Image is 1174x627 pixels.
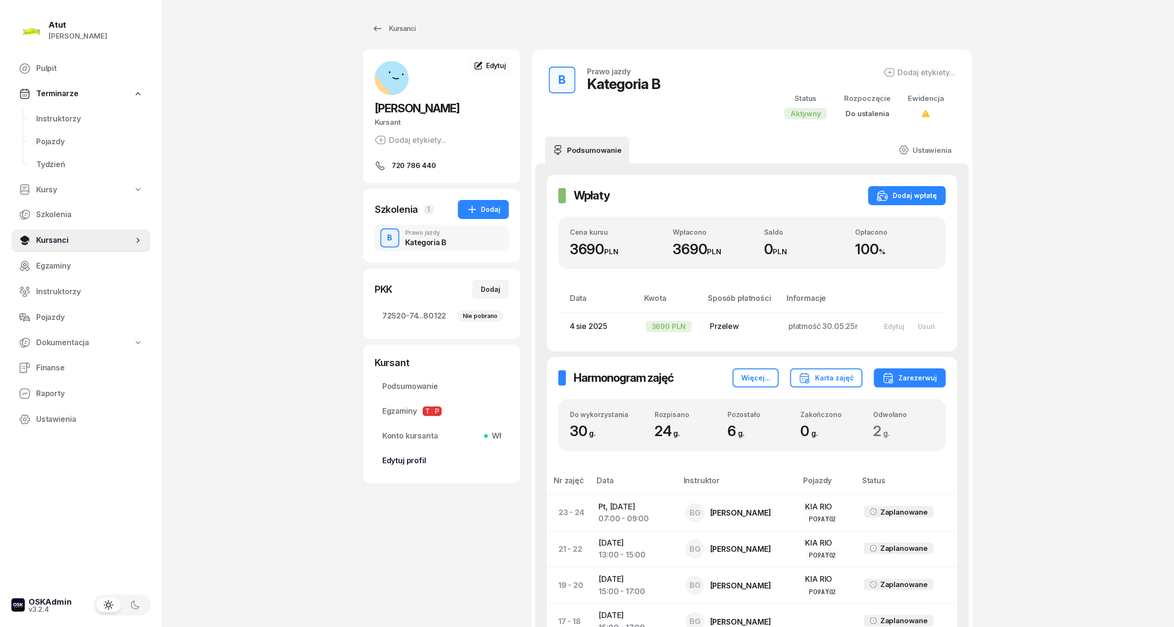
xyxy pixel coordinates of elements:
[856,474,957,495] th: Status
[547,495,591,531] td: 23 - 24
[488,430,501,442] span: Wł
[673,240,753,258] div: 3690
[844,92,891,105] div: Rozpoczęcie
[587,68,631,75] div: Prawo jazdy
[547,474,591,495] th: Nr zajęć
[678,474,798,495] th: Instruktor
[375,203,418,216] div: Szkolenia
[11,408,150,431] a: Ustawienia
[799,372,854,384] div: Karta zajęć
[375,134,447,146] button: Dodaj etykiety...
[599,513,670,525] div: 07:00 - 09:00
[646,321,692,332] div: 3690 PLN
[36,113,143,125] span: Instruktorzy
[809,551,836,559] div: PO9AY02
[574,188,610,203] h2: Wpłaty
[638,292,703,312] th: Kwota
[467,204,500,215] div: Dodaj
[710,509,771,517] div: [PERSON_NAME]
[884,67,955,78] button: Dodaj etykiety...
[591,531,678,567] td: [DATE]
[591,474,678,495] th: Data
[11,306,150,329] a: Pojazdy
[790,368,863,388] button: Karta zajęć
[481,284,500,295] div: Dodaj
[375,101,459,115] span: [PERSON_NAME]
[764,228,844,236] div: Saldo
[36,136,143,148] span: Pojazdy
[868,186,946,205] button: Dodaj wpłatę
[36,388,143,400] span: Raporty
[570,321,607,331] span: 4 sie 2025
[710,618,771,626] div: [PERSON_NAME]
[11,229,150,252] a: Kursanci
[707,247,722,256] small: PLN
[11,382,150,405] a: Raporty
[29,130,150,153] a: Pojazdy
[801,422,823,439] span: 0
[879,247,885,256] small: %
[375,160,509,171] a: 720 786 440
[589,428,596,438] small: g.
[11,57,150,80] a: Pulpit
[547,531,591,567] td: 21 - 22
[458,200,509,219] button: Dodaj
[570,240,661,258] div: 3690
[11,255,150,278] a: Egzaminy
[773,247,787,256] small: PLN
[11,598,25,612] img: logo-xs-dark@2x.png
[710,545,771,553] div: [PERSON_NAME]
[375,375,509,398] a: Podsumowanie
[570,410,643,418] div: Do wykorzystania
[36,260,143,272] span: Egzaminy
[806,573,849,586] div: KIA RIO
[363,19,424,38] a: Kursanci
[49,30,107,42] div: [PERSON_NAME]
[785,92,827,105] div: Status
[384,230,397,246] div: B
[405,239,447,246] div: Kategoria B
[545,137,629,163] a: Podsumowanie
[36,413,143,426] span: Ustawienia
[883,372,937,384] div: Zarezerwuj
[874,422,895,439] span: 2
[703,292,781,312] th: Sposób płatności
[710,320,774,333] div: Przelew
[891,137,959,163] a: Ustawienia
[432,407,442,416] span: P
[733,368,779,388] button: Więcej...
[36,184,57,196] span: Kursy
[604,247,618,256] small: PLN
[785,108,827,119] div: Aktywny
[570,228,661,236] div: Cena kursu
[36,337,89,349] span: Dokumentacja
[29,598,72,606] div: OSKAdmin
[555,70,570,90] div: B
[11,203,150,226] a: Szkolenia
[467,57,513,74] a: Edytuj
[375,116,509,129] div: Kursant
[738,428,745,438] small: g.
[599,586,670,598] div: 15:00 - 17:00
[806,501,849,513] div: KIA RIO
[11,280,150,303] a: Instruktorzy
[885,322,905,330] div: Edytuj
[574,370,674,386] h2: Harmonogram zajęć
[549,67,576,93] button: B
[673,228,753,236] div: Wpłacono
[558,292,638,312] th: Data
[424,205,434,214] span: 1
[856,228,935,236] div: Opłacono
[29,153,150,176] a: Tydzień
[811,428,818,438] small: g.
[809,515,836,523] div: PO9AY02
[689,509,701,517] span: BG
[375,225,509,251] button: BPrawo jazdyKategoria B
[599,549,670,561] div: 13:00 - 15:00
[856,240,935,258] div: 100
[710,582,771,589] div: [PERSON_NAME]
[375,449,509,472] a: Edytuj profil
[880,506,928,518] div: Zaplanowane
[874,368,946,388] button: Zarezerwuj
